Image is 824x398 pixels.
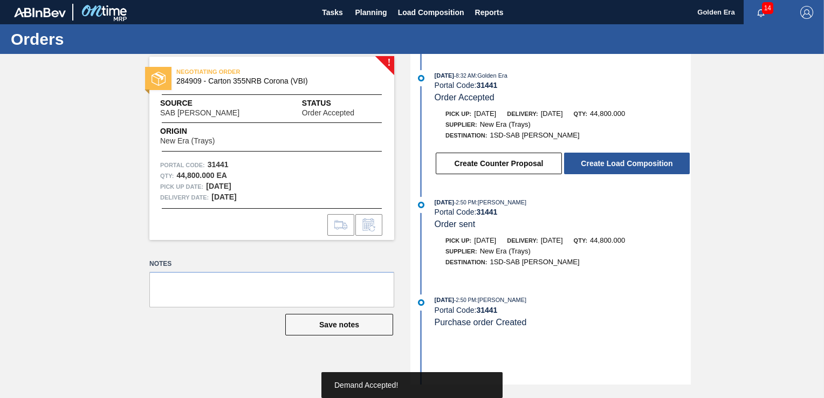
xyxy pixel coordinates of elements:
[355,214,382,236] div: Inform order change
[445,111,471,117] span: Pick up:
[507,111,538,117] span: Delivery:
[149,256,394,272] label: Notes
[435,81,691,90] div: Portal Code:
[541,109,563,118] span: [DATE]
[418,75,424,81] img: atual
[476,297,527,303] span: : [PERSON_NAME]
[454,297,476,303] span: - 2:50 PM
[454,200,476,205] span: - 2:50 PM
[160,160,205,170] span: Portal Code:
[285,314,393,335] button: Save notes
[206,182,231,190] strong: [DATE]
[355,6,387,19] span: Planning
[11,33,202,45] h1: Orders
[160,137,215,145] span: New Era (Trays)
[445,132,487,139] span: Destination:
[302,98,383,109] span: Status
[334,381,398,389] span: Demand Accepted!
[474,236,496,244] span: [DATE]
[176,77,372,85] span: 284909 - Carton 355NRB Corona (VBI)
[476,199,527,205] span: : [PERSON_NAME]
[176,171,226,180] strong: 44,800.000 EA
[474,109,496,118] span: [DATE]
[160,98,272,109] span: Source
[302,109,354,117] span: Order Accepted
[14,8,66,17] img: TNhmsLtSVTkK8tSr43FrP2fwEKptu5GPRR3wAAAABJRU5ErkJggg==
[445,248,477,255] span: Supplier:
[435,93,495,102] span: Order Accepted
[321,6,345,19] span: Tasks
[435,72,454,79] span: [DATE]
[490,258,579,266] span: 1SD-SAB [PERSON_NAME]
[476,81,497,90] strong: 31441
[507,237,538,244] span: Delivery:
[418,202,424,208] img: atual
[160,170,174,181] span: Qty :
[176,66,327,77] span: NEGOTIATING ORDER
[211,193,236,201] strong: [DATE]
[152,72,166,86] img: status
[160,126,242,137] span: Origin
[574,111,587,117] span: Qty:
[445,259,487,265] span: Destination:
[590,109,625,118] span: 44,800.000
[436,153,562,174] button: Create Counter Proposal
[435,208,691,216] div: Portal Code:
[590,236,625,244] span: 44,800.000
[418,299,424,306] img: atual
[435,199,454,205] span: [DATE]
[490,131,579,139] span: 1SD-SAB [PERSON_NAME]
[762,2,773,14] span: 14
[744,5,778,20] button: Notifications
[541,236,563,244] span: [DATE]
[480,120,531,128] span: New Era (Trays)
[327,214,354,236] div: Go to Load Composition
[398,6,464,19] span: Load Composition
[160,181,203,192] span: Pick up Date:
[445,121,477,128] span: Supplier:
[435,219,476,229] span: Order sent
[435,318,527,327] span: Purchase order Created
[208,160,229,169] strong: 31441
[476,72,507,79] span: : Golden Era
[160,192,209,203] span: Delivery Date:
[475,6,504,19] span: Reports
[476,208,497,216] strong: 31441
[574,237,587,244] span: Qty:
[564,153,690,174] button: Create Load Composition
[445,237,471,244] span: Pick up:
[480,247,531,255] span: New Era (Trays)
[160,109,239,117] span: SAB [PERSON_NAME]
[800,6,813,19] img: Logout
[476,306,497,314] strong: 31441
[435,297,454,303] span: [DATE]
[435,306,691,314] div: Portal Code:
[454,73,476,79] span: - 8:32 AM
